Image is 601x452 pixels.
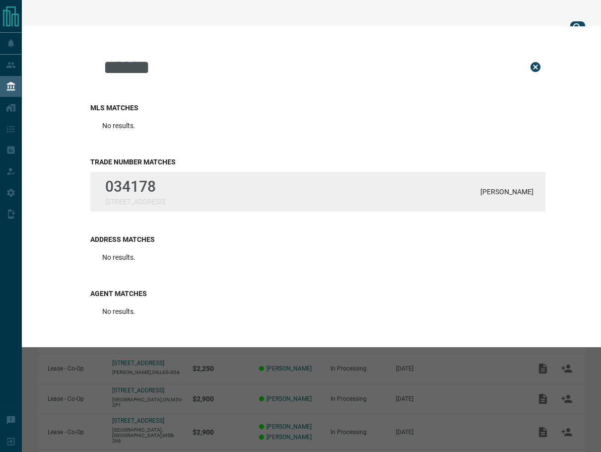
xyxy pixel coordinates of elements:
[102,253,135,261] p: No results.
[90,290,545,298] h3: Agent Matches
[90,104,545,112] h3: MLS Matches
[102,122,135,130] p: No results.
[570,21,585,34] button: search button
[105,198,165,206] p: [STREET_ADDRESS]
[90,158,545,166] h3: Trade Number Matches
[105,178,165,195] p: 034178
[480,188,534,196] p: [PERSON_NAME]
[102,307,135,315] p: No results.
[526,57,545,77] button: Close
[90,235,545,243] h3: Address Matches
